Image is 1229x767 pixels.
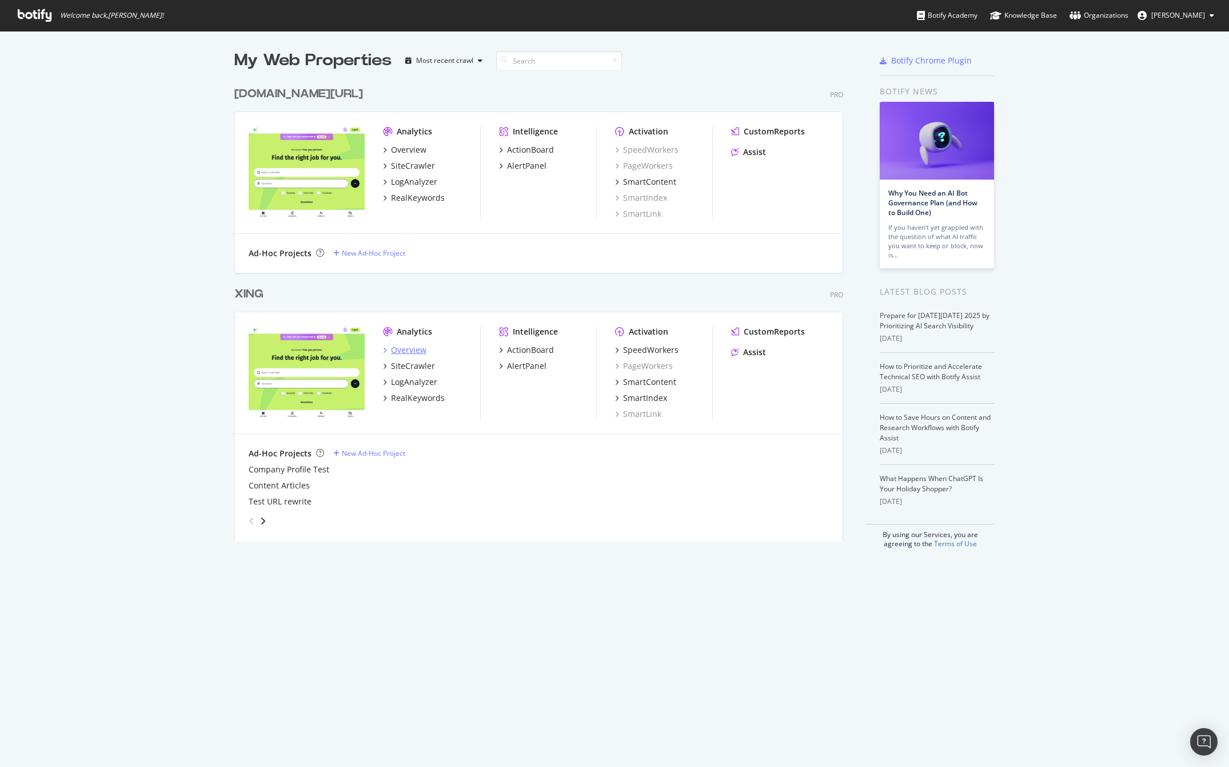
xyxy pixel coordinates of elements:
span: Welcome back, [PERSON_NAME] ! [60,11,163,20]
a: SiteCrawler [383,360,435,372]
a: How to Prioritize and Accelerate Technical SEO with Botify Assist [880,361,982,381]
div: Pro [830,90,843,100]
a: PageWorkers [615,160,673,172]
a: SmartContent [615,376,676,388]
a: How to Save Hours on Content and Research Workflows with Botify Assist [880,412,991,443]
div: angle-right [259,515,267,527]
a: Overview [383,144,426,156]
div: Assist [743,347,766,358]
div: Ad-Hoc Projects [249,448,312,459]
div: Overview [391,344,426,356]
div: CustomReports [744,126,805,137]
div: Assist [743,146,766,158]
a: Assist [731,347,766,358]
div: If you haven’t yet grappled with the question of what AI traffic you want to keep or block, now is… [888,223,985,260]
div: SpeedWorkers [623,344,679,356]
div: Overview [391,144,426,156]
div: New Ad-Hoc Project [342,248,405,258]
a: RealKeywords [383,392,445,404]
a: SiteCrawler [383,160,435,172]
div: Analytics [397,126,432,137]
div: [DOMAIN_NAME][URL] [234,86,363,102]
div: Ad-Hoc Projects [249,248,312,259]
div: AlertPanel [507,360,546,372]
a: SmartLink [615,208,661,220]
div: [DATE] [880,446,995,456]
div: SmartIndex [623,392,667,404]
div: Most recent crawl [416,57,473,64]
img: xing.com/jobs [249,126,365,218]
div: AlertPanel [507,160,546,172]
div: LogAnalyzer [391,376,437,388]
a: Why You Need an AI Bot Governance Plan (and How to Build One) [888,188,977,217]
div: [DATE] [880,496,995,507]
div: My Web Properties [234,49,392,72]
div: Botify Academy [917,10,977,21]
div: Organizations [1070,10,1128,21]
a: RealKeywords [383,192,445,204]
a: Terms of Use [934,539,977,549]
a: SmartIndex [615,192,667,204]
a: Content Articles [249,480,310,491]
a: Test URL rewrite [249,496,312,507]
div: Open Intercom Messenger [1190,728,1218,756]
div: Activation [629,126,668,137]
a: ActionBoard [499,144,554,156]
input: Search [496,51,622,71]
img: Why You Need an AI Bot Governance Plan (and How to Build One) [880,102,994,180]
img: xing.com [249,326,365,419]
span: Raphael Knappew [1151,10,1205,20]
a: New Ad-Hoc Project [333,448,405,458]
a: SpeedWorkers [615,144,679,156]
div: SiteCrawler [391,360,435,372]
div: SiteCrawler [391,160,435,172]
a: Overview [383,344,426,356]
a: AlertPanel [499,360,546,372]
div: Analytics [397,326,432,337]
a: AlertPanel [499,160,546,172]
a: SmartLink [615,408,661,420]
a: CustomReports [731,326,805,337]
a: Prepare for [DATE][DATE] 2025 by Prioritizing AI Search Visibility [880,311,989,331]
a: New Ad-Hoc Project [333,248,405,258]
div: By using our Services, you are agreeing to the [865,524,995,549]
a: LogAnalyzer [383,176,437,188]
a: Company Profile Test [249,464,329,475]
div: Pro [830,290,843,300]
div: RealKeywords [391,392,445,404]
button: [PERSON_NAME] [1128,6,1223,25]
div: New Ad-Hoc Project [342,448,405,458]
a: CustomReports [731,126,805,137]
button: Most recent crawl [401,51,487,70]
a: LogAnalyzer [383,376,437,388]
a: [DOMAIN_NAME][URL] [234,86,368,102]
a: Botify Chrome Plugin [880,55,972,66]
a: SmartIndex [615,392,667,404]
div: CustomReports [744,326,805,337]
div: grid [234,72,852,541]
div: [DATE] [880,384,995,395]
a: XING [234,286,268,303]
div: SmartContent [623,176,676,188]
div: SmartContent [623,376,676,388]
div: RealKeywords [391,192,445,204]
div: Botify news [880,85,995,98]
div: Botify Chrome Plugin [891,55,972,66]
a: SpeedWorkers [615,344,679,356]
div: Latest Blog Posts [880,285,995,298]
div: Intelligence [513,126,558,137]
a: Assist [731,146,766,158]
div: ActionBoard [507,344,554,356]
a: SmartContent [615,176,676,188]
div: Knowledge Base [990,10,1057,21]
a: PageWorkers [615,360,673,372]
